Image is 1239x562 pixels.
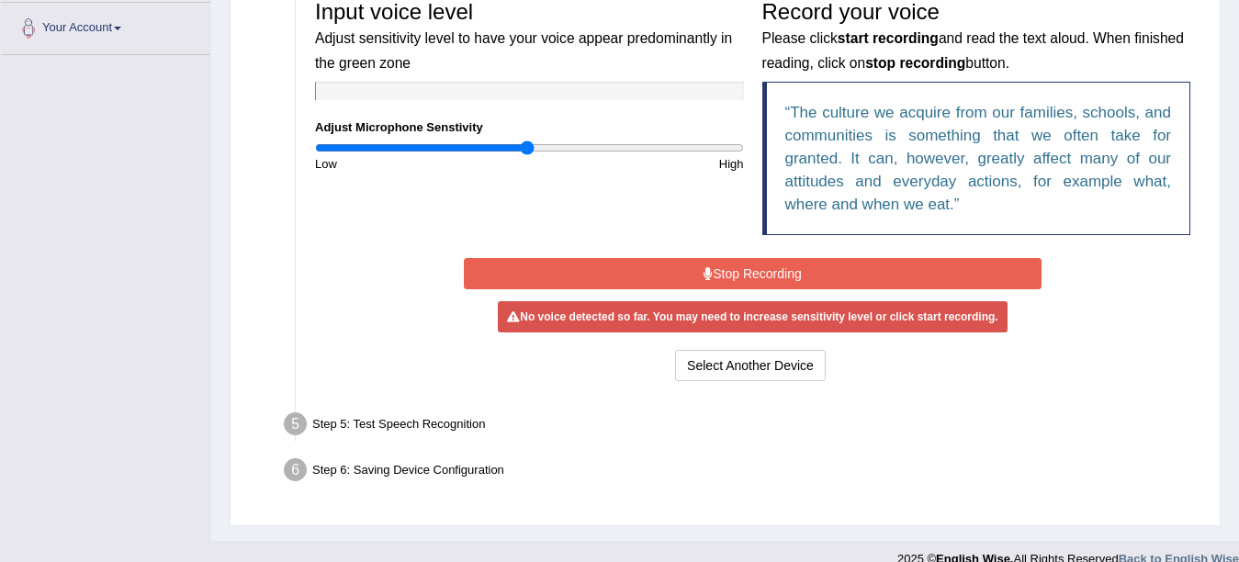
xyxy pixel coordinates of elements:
b: start recording [838,30,939,46]
div: Step 5: Test Speech Recognition [276,407,1211,447]
div: Low [306,155,529,173]
div: Step 6: Saving Device Configuration [276,453,1211,493]
a: Your Account [1,3,210,49]
small: Adjust sensitivity level to have your voice appear predominantly in the green zone [315,30,732,70]
div: No voice detected so far. You may need to increase sensitivity level or click start recording. [498,301,1007,332]
small: Please click and read the text aloud. When finished reading, click on button. [762,30,1184,70]
div: High [529,155,752,173]
button: Select Another Device [675,350,826,381]
label: Adjust Microphone Senstivity [315,118,483,136]
button: Stop Recording [464,258,1042,289]
b: stop recording [865,55,965,71]
q: The culture we acquire from our families, schools, and communities is something that we often tak... [785,104,1172,213]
